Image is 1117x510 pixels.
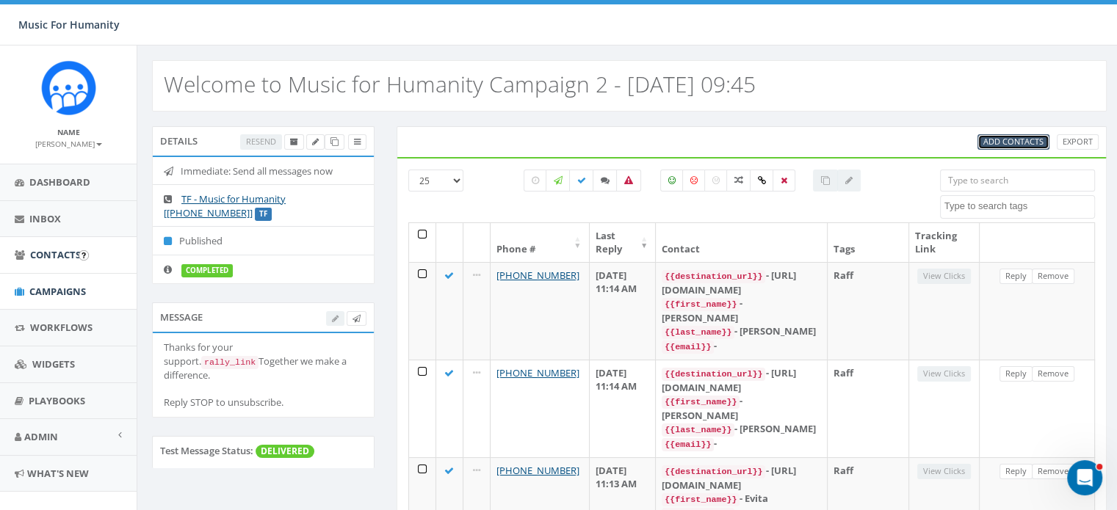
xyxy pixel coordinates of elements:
[152,302,375,332] div: Message
[79,250,89,261] input: Submit
[999,464,1033,479] a: Reply
[590,262,657,360] td: [DATE] 11:14 AM
[662,422,821,437] div: - [PERSON_NAME]
[828,262,908,360] td: Raff
[27,467,89,480] span: What's New
[160,444,253,458] label: Test Message Status:
[662,438,714,451] code: {{email}}
[909,223,980,262] th: Tracking Link
[999,269,1033,284] a: Reply
[496,269,579,282] a: [PHONE_NUMBER]
[662,465,765,478] code: {{destination_url}}
[35,136,102,150] a: [PERSON_NAME]
[828,223,908,262] th: Tags
[256,445,314,458] span: DELIVERED
[1032,366,1074,382] a: Remove
[999,366,1033,382] a: Reply
[353,313,361,324] span: Send Test Message
[704,170,728,192] label: Neutral
[57,127,80,137] small: Name
[354,136,361,147] span: View Campaign Delivery Statistics
[662,366,821,394] div: - [URL][DOMAIN_NAME]
[496,464,579,477] a: [PHONE_NUMBER]
[726,170,751,192] label: Mixed
[593,170,618,192] label: Replied
[18,18,120,32] span: Music For Humanity
[662,394,821,422] div: - [PERSON_NAME]
[181,264,233,277] label: completed
[828,360,908,457] td: Raff
[30,248,81,261] span: Contacts
[662,269,821,296] div: - [URL][DOMAIN_NAME]
[662,368,765,381] code: {{destination_url}}
[496,366,579,379] a: [PHONE_NUMBER]
[32,357,75,371] span: Widgets
[164,340,363,409] div: Thanks for your support. Together we make a difference. Reply STOP to unsubscribe.
[491,223,590,262] th: Phone #: activate to sort column ascending
[24,430,58,443] span: Admin
[682,170,706,192] label: Negative
[29,175,90,189] span: Dashboard
[546,170,571,192] label: Sending
[29,394,85,407] span: Playbooks
[662,464,821,492] div: - [URL][DOMAIN_NAME]
[312,136,319,147] span: Edit Campaign Title
[1032,269,1074,284] a: Remove
[164,192,286,219] a: TF - Music for Humanity [[PHONE_NUMBER]]
[662,296,821,324] div: - [PERSON_NAME]
[1057,134,1099,150] a: Export
[164,236,179,246] i: Published
[153,226,374,255] li: Published
[750,170,774,192] label: Link Clicked
[616,170,641,192] label: Bounced
[662,339,821,354] div: -
[29,285,86,298] span: Campaigns
[201,356,259,369] code: rally_link
[983,136,1044,147] span: Add Contacts
[41,60,96,115] img: Rally_Corp_Logo_1.png
[1067,460,1102,495] iframe: Intercom live chat
[662,340,714,354] code: {{email}}
[590,223,657,262] th: Last Reply: activate to sort column ascending
[152,126,375,156] div: Details
[662,270,765,283] code: {{destination_url}}
[662,493,740,506] code: {{first_name}}
[662,492,821,506] div: - Evita
[590,360,657,457] td: [DATE] 11:14 AM
[662,326,734,339] code: {{last_name}}
[944,200,1094,213] textarea: Search
[164,167,181,176] i: Immediate: Send all messages now
[662,437,821,451] div: -
[29,212,61,225] span: Inbox
[569,170,594,192] label: Delivered
[662,324,821,339] div: - [PERSON_NAME]
[662,396,740,409] code: {{first_name}}
[35,139,102,149] small: [PERSON_NAME]
[330,136,339,147] span: Clone Campaign
[940,170,1095,192] input: Type to search
[255,208,272,221] label: TF
[290,136,298,147] span: Archive Campaign
[773,170,795,192] label: Removed
[977,134,1049,150] a: Add Contacts
[983,136,1044,147] span: CSV files only
[662,423,734,437] code: {{last_name}}
[1032,464,1074,479] a: Remove
[662,298,740,311] code: {{first_name}}
[660,170,684,192] label: Positive
[164,72,756,96] h2: Welcome to Music for Humanity Campaign 2 - [DATE] 09:45
[30,321,93,334] span: Workflows
[153,157,374,186] li: Immediate: Send all messages now
[524,170,547,192] label: Pending
[656,223,828,262] th: Contact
